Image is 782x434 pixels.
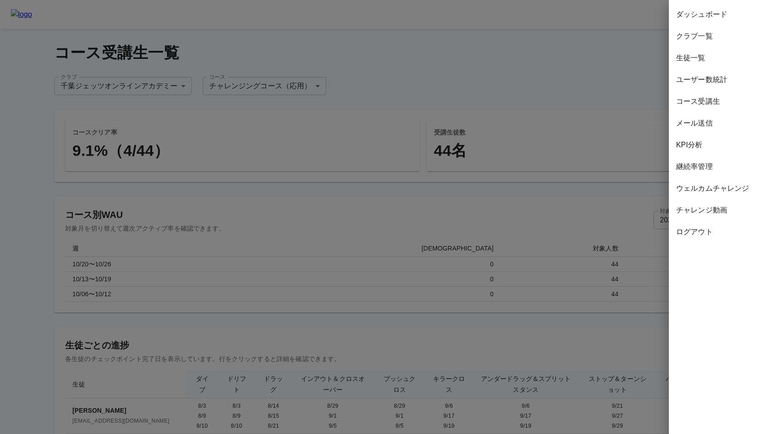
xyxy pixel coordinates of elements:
[669,69,782,91] div: ユーザー数統計
[676,118,775,129] span: メール送信
[676,31,775,42] span: クラブ一覧
[669,134,782,156] div: KPI分析
[676,9,775,20] span: ダッシュボード
[669,25,782,47] div: クラブ一覧
[669,221,782,243] div: ログアウト
[669,199,782,221] div: チャレンジ動画
[669,91,782,112] div: コース受講生
[669,4,782,25] div: ダッシュボード
[669,156,782,178] div: 継続率管理
[676,140,775,150] span: KPI分析
[669,112,782,134] div: メール送信
[669,178,782,199] div: ウェルカムチャレンジ
[676,183,775,194] span: ウェルカムチャレンジ
[676,74,775,85] span: ユーザー数統計
[676,53,775,63] span: 生徒一覧
[676,227,775,237] span: ログアウト
[669,47,782,69] div: 生徒一覧
[676,205,775,216] span: チャレンジ動画
[676,96,775,107] span: コース受講生
[676,161,775,172] span: 継続率管理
